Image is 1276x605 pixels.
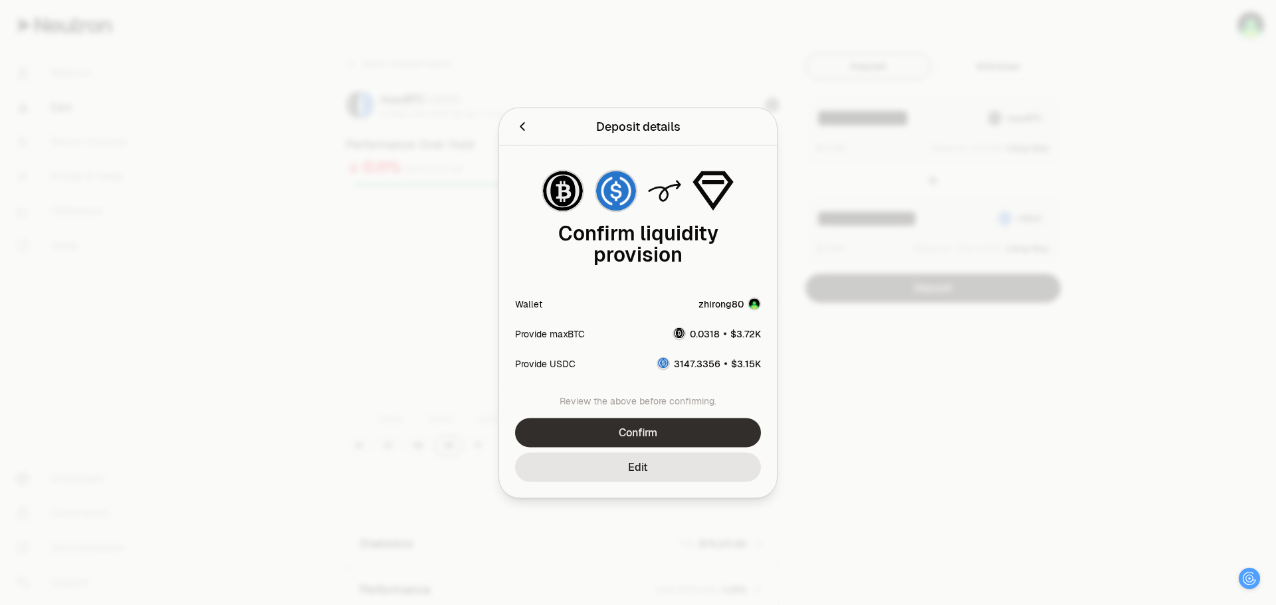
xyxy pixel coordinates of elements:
div: Deposit details [596,117,681,135]
div: Review the above before confirming. [515,394,761,407]
button: Edit [515,452,761,481]
img: USDC Logo [658,358,669,369]
button: Back [515,117,530,135]
div: Confirm liquidity provision [515,222,761,265]
div: Wallet [515,297,542,310]
div: zhirong80 [698,297,744,310]
img: maxBTC Logo [674,328,685,339]
button: zhirong80Account Image [698,297,761,310]
div: Provide USDC [515,357,576,370]
img: Account Image [749,298,760,309]
img: maxBTC Logo [543,171,583,211]
div: Provide maxBTC [515,327,585,340]
button: Confirm [515,418,761,447]
img: USDC Logo [596,171,636,211]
